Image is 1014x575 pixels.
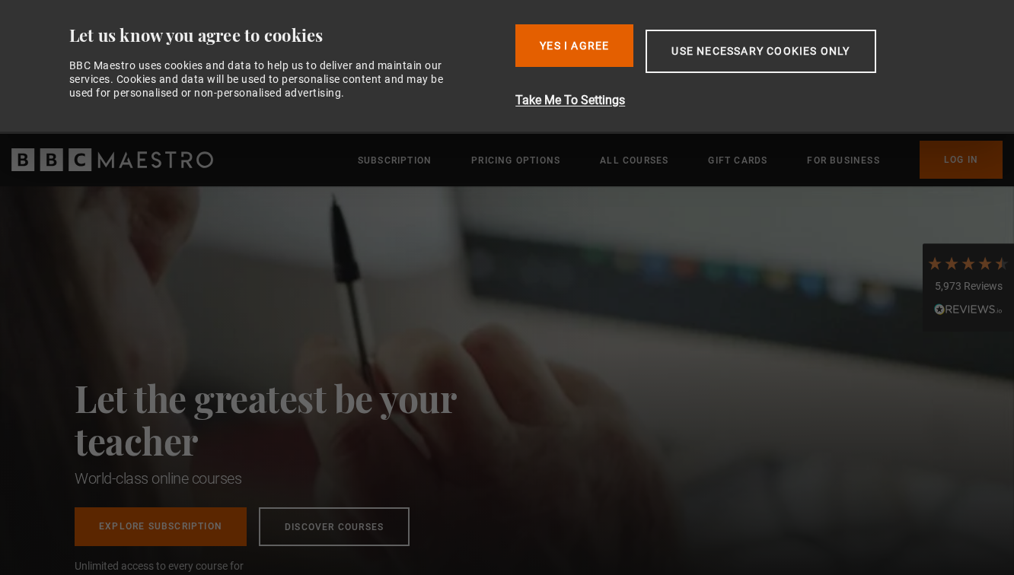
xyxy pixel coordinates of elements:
[69,59,461,100] div: BBC Maestro uses cookies and data to help us to deliver and maintain our services. Cookies and da...
[926,302,1010,320] div: Read All Reviews
[807,153,879,168] a: For business
[75,507,247,546] a: Explore Subscription
[11,148,213,171] svg: BBC Maestro
[920,141,1003,179] a: Log In
[708,153,767,168] a: Gift Cards
[358,141,1003,179] nav: Primary
[75,376,524,462] h2: Let the greatest be your teacher
[926,255,1010,272] div: 4.7 Stars
[926,279,1010,294] div: 5,973 Reviews
[471,153,560,168] a: Pricing Options
[515,24,633,67] button: Yes I Agree
[358,153,432,168] a: Subscription
[69,24,504,46] div: Let us know you agree to cookies
[923,243,1014,332] div: 5,973 ReviewsRead All Reviews
[646,30,875,73] button: Use necessary cookies only
[259,507,410,546] a: Discover Courses
[515,91,956,110] button: Take Me To Settings
[600,153,668,168] a: All Courses
[75,468,524,489] h1: World-class online courses
[934,303,1003,314] img: REVIEWS.io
